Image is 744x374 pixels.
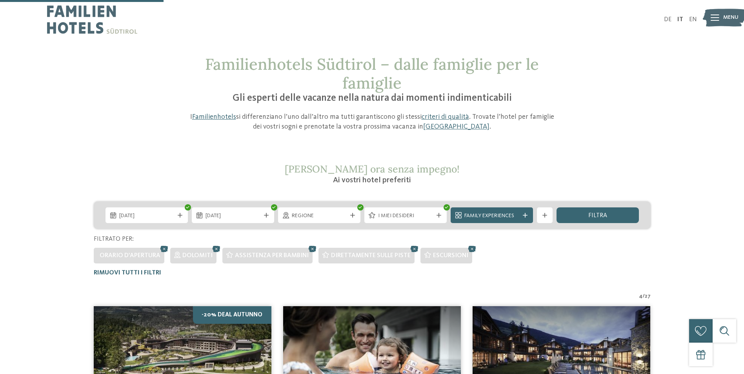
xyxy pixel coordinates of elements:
[119,212,174,220] span: [DATE]
[588,212,607,219] span: filtra
[285,163,460,175] span: [PERSON_NAME] ora senza impegno!
[94,236,134,242] span: Filtrato per:
[642,292,645,300] span: /
[689,16,697,23] a: EN
[639,292,642,300] span: 4
[433,252,468,259] span: Escursioni
[100,252,160,259] span: Orario d'apertura
[292,212,347,220] span: Regione
[422,113,469,120] a: criteri di qualità
[378,212,433,220] span: I miei desideri
[182,252,213,259] span: Dolomiti
[464,212,519,220] span: Family Experiences
[664,16,671,23] a: DE
[192,113,236,120] a: Familienhotels
[235,252,309,259] span: Assistenza per bambini
[645,292,651,300] span: 27
[677,16,683,23] a: IT
[233,93,512,103] span: Gli esperti delle vacanze nella natura dai momenti indimenticabili
[331,252,411,259] span: Direttamente sulle piste
[94,270,161,276] span: Rimuovi tutti i filtri
[723,14,739,22] span: Menu
[423,123,489,130] a: [GEOGRAPHIC_DATA]
[333,176,411,184] span: Ai vostri hotel preferiti
[205,54,539,93] span: Familienhotels Südtirol – dalle famiglie per le famiglie
[186,112,558,132] p: I si differenziano l’uno dall’altro ma tutti garantiscono gli stessi . Trovate l’hotel per famigl...
[206,212,260,220] span: [DATE]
